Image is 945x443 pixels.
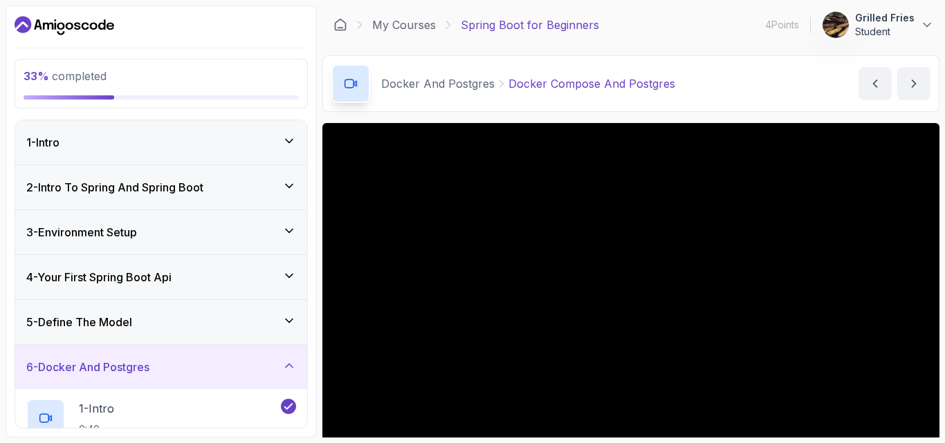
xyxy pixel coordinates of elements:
[26,269,172,285] h3: 4 - Your First Spring Boot Api
[26,224,137,241] h3: 3 - Environment Setup
[26,399,296,437] button: 1-Intro0:40
[765,18,799,32] p: 4 Points
[24,69,107,83] span: completed
[372,17,436,33] a: My Courses
[15,300,307,344] button: 5-Define The Model
[855,11,915,25] p: Grilled Fries
[26,314,132,330] h3: 5 - Define The Model
[897,67,930,100] button: next content
[15,210,307,254] button: 3-Environment Setup
[79,400,114,417] p: 1 - Intro
[79,422,114,436] p: 0:40
[855,25,915,39] p: Student
[15,165,307,209] button: 2-Intro To Spring And Spring Boot
[461,17,599,33] p: Spring Boot for Beginners
[26,134,59,151] h3: 1 - Intro
[26,179,203,196] h3: 2 - Intro To Spring And Spring Boot
[823,12,849,38] img: user profile image
[333,18,347,32] a: Dashboard
[15,15,114,37] a: Dashboard
[15,255,307,299] button: 4-Your First Spring Boot Api
[822,11,934,39] button: user profile imageGrilled FriesStudent
[508,75,675,92] p: Docker Compose And Postgres
[15,345,307,389] button: 6-Docker And Postgres
[859,67,892,100] button: previous content
[381,75,495,92] p: Docker And Postgres
[24,69,49,83] span: 33 %
[15,120,307,164] button: 1-Intro
[859,357,945,422] iframe: chat widget
[26,359,149,375] h3: 6 - Docker And Postgres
